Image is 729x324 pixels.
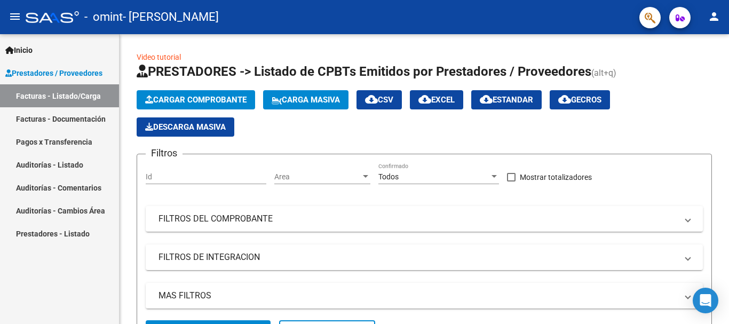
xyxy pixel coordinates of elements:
[159,251,677,263] mat-panel-title: FILTROS DE INTEGRACION
[137,64,591,79] span: PRESTADORES -> Listado de CPBTs Emitidos por Prestadores / Proveedores
[159,290,677,302] mat-panel-title: MAS FILTROS
[410,90,463,109] button: EXCEL
[365,95,393,105] span: CSV
[520,171,592,184] span: Mostrar totalizadores
[471,90,542,109] button: Estandar
[693,288,718,313] div: Open Intercom Messenger
[137,90,255,109] button: Cargar Comprobante
[708,10,720,23] mat-icon: person
[558,93,571,106] mat-icon: cloud_download
[418,93,431,106] mat-icon: cloud_download
[591,68,616,78] span: (alt+q)
[550,90,610,109] button: Gecros
[365,93,378,106] mat-icon: cloud_download
[146,244,703,270] mat-expansion-panel-header: FILTROS DE INTEGRACION
[9,10,21,23] mat-icon: menu
[263,90,348,109] button: Carga Masiva
[145,95,247,105] span: Cargar Comprobante
[356,90,402,109] button: CSV
[5,67,102,79] span: Prestadores / Proveedores
[480,93,493,106] mat-icon: cloud_download
[146,146,183,161] h3: Filtros
[272,95,340,105] span: Carga Masiva
[274,172,361,181] span: Area
[558,95,601,105] span: Gecros
[145,122,226,132] span: Descarga Masiva
[137,53,181,61] a: Video tutorial
[5,44,33,56] span: Inicio
[137,117,234,137] button: Descarga Masiva
[137,117,234,137] app-download-masive: Descarga masiva de comprobantes (adjuntos)
[84,5,123,29] span: - omint
[146,283,703,309] mat-expansion-panel-header: MAS FILTROS
[378,172,399,181] span: Todos
[123,5,219,29] span: - [PERSON_NAME]
[480,95,533,105] span: Estandar
[159,213,677,225] mat-panel-title: FILTROS DEL COMPROBANTE
[418,95,455,105] span: EXCEL
[146,206,703,232] mat-expansion-panel-header: FILTROS DEL COMPROBANTE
